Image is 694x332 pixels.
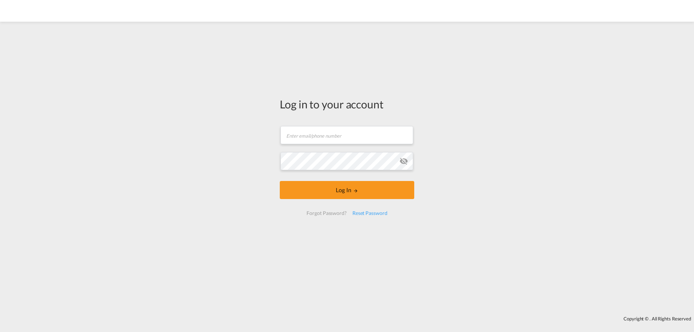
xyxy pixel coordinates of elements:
div: Forgot Password? [304,207,349,220]
div: Reset Password [350,207,390,220]
md-icon: icon-eye-off [399,157,408,165]
div: Log in to your account [280,96,414,112]
button: LOGIN [280,181,414,199]
input: Enter email/phone number [280,126,413,144]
